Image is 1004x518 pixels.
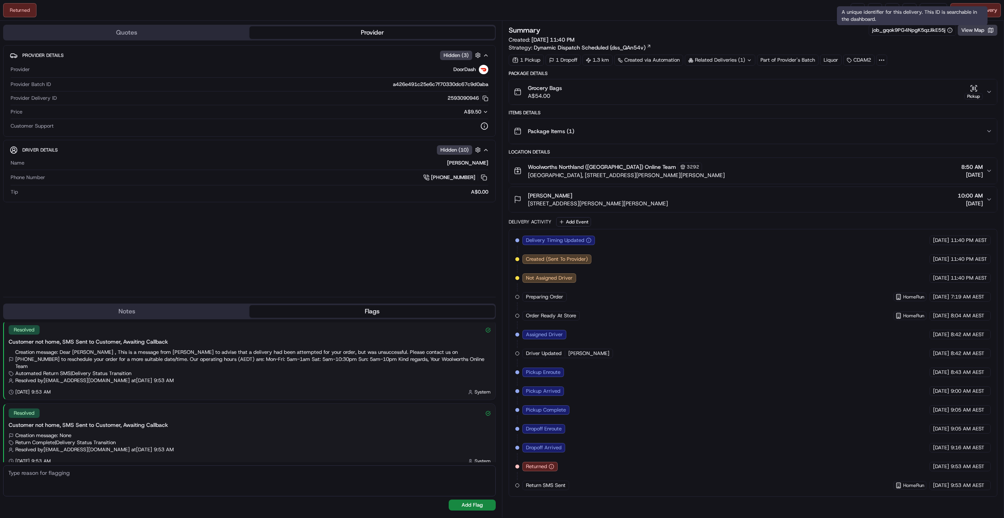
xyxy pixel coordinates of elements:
[437,145,483,155] button: Hidden (10)
[951,406,984,414] span: 9:05 AM AEST
[15,458,51,464] span: [DATE] 9:53 AM
[933,388,949,395] span: [DATE]
[526,406,566,414] span: Pickup Complete
[22,147,58,153] span: Driver Details
[951,256,987,263] span: 11:40 PM AEST
[933,369,949,376] span: [DATE]
[951,237,987,244] span: 11:40 PM AEST
[509,44,651,51] div: Strategy:
[837,6,988,25] div: A unique identifier for this delivery. This ID is searchable in the dashboard.
[526,293,563,300] span: Preparing Order
[4,26,249,39] button: Quotes
[9,325,40,335] div: Resolved
[964,84,983,100] button: Pickup
[958,200,983,207] span: [DATE]
[11,108,22,115] span: Price
[872,27,953,34] button: job_gqok9PG4NpgK5qzJikE55j
[526,388,560,395] span: Pickup Arrived
[556,217,591,227] button: Add Event
[526,444,562,451] span: Dropoff Arrived
[15,446,130,453] span: Resolved by [EMAIL_ADDRESS][DOMAIN_NAME]
[903,294,924,300] span: HomeRun
[15,389,51,395] span: [DATE] 9:53 AM
[509,36,575,44] span: Created:
[950,3,1001,17] button: CancelDelivery
[431,174,475,181] span: [PHONE_NUMBER]
[444,52,469,59] span: Hidden ( 3 )
[475,458,491,464] span: System
[528,92,562,100] span: A$54.00
[509,158,997,184] button: Woolworths Northland ([GEOGRAPHIC_DATA]) Online Team3292[GEOGRAPHIC_DATA], [STREET_ADDRESS][PERSO...
[951,369,984,376] span: 8:43 AM AEST
[15,439,116,446] span: Return Complete | Delivery Status Transition
[951,275,987,282] span: 11:40 PM AEST
[528,127,574,135] span: Package Items ( 1 )
[933,406,949,414] span: [DATE]
[526,350,562,357] span: Driver Updated
[582,55,613,66] div: 1.3 km
[475,389,491,395] span: System
[526,425,562,432] span: Dropoff Enroute
[528,84,562,92] span: Grocery Bags
[15,370,131,377] span: Automated Return SMS | Delivery Status Transition
[509,27,540,34] h3: Summary
[951,388,984,395] span: 9:00 AM AEST
[423,173,488,182] a: [PHONE_NUMBER]
[526,463,547,470] span: Returned
[479,65,488,74] img: doordash_logo_v2.png
[509,187,997,212] button: [PERSON_NAME][STREET_ADDRESS][PERSON_NAME][PERSON_NAME]10:00 AM[DATE]
[687,164,699,170] span: 3292
[933,293,949,300] span: [DATE]
[131,446,174,453] span: at [DATE] 9:53 AM
[526,275,573,282] span: Not Assigned Driver
[509,55,544,66] div: 1 Pickup
[21,189,488,196] div: A$0.00
[4,305,249,318] button: Notes
[843,55,875,66] div: CDAM2
[453,66,476,73] span: DoorDash
[526,331,563,338] span: Assigned Driver
[933,482,949,489] span: [DATE]
[10,143,489,156] button: Driver DetailsHidden (10)
[419,108,488,115] button: A$9.50
[464,108,481,115] span: A$9.50
[951,425,984,432] span: 9:05 AM AEST
[440,146,469,154] span: Hidden ( 10 )
[526,312,576,319] span: Order Ready At Store
[11,123,54,130] span: Customer Support
[951,444,984,451] span: 9:16 AM AEST
[509,70,997,77] div: Package Details
[11,81,51,88] span: Provider Batch ID
[509,119,997,144] button: Package Items (1)
[933,237,949,244] span: [DATE]
[685,55,755,66] div: Related Deliveries (1)
[546,55,581,66] div: 1 Dropoff
[526,237,584,244] span: Delivery Timing Updated
[9,421,491,429] div: Customer not home, SMS Sent to Customer, Awaiting Callback
[11,189,18,196] span: Tip
[249,26,495,39] button: Provider
[951,482,984,489] span: 9:53 AM AEST
[933,425,949,432] span: [DATE]
[961,163,983,171] span: 8:50 AM
[933,331,949,338] span: [DATE]
[528,171,725,179] span: [GEOGRAPHIC_DATA], [STREET_ADDRESS][PERSON_NAME][PERSON_NAME]
[393,81,488,88] span: a426e491c25e6c7f70330dc67c9d0aba
[568,350,609,357] span: [PERSON_NAME]
[820,55,842,66] div: Liquor
[614,55,683,66] a: Created via Automation
[526,482,566,489] span: Return SMS Sent
[933,444,949,451] span: [DATE]
[509,219,551,225] div: Delivery Activity
[9,408,40,418] div: Resolved
[10,49,489,62] button: Provider DetailsHidden (3)
[509,79,997,104] button: Grocery BagsA$54.00Pickup
[249,305,495,318] button: Flags
[933,463,949,470] span: [DATE]
[933,350,949,357] span: [DATE]
[534,44,646,51] span: Dynamic Dispatch Scheduled (dss_QAn54v)
[11,66,30,73] span: Provider
[9,338,491,346] div: Customer not home, SMS Sent to Customer, Awaiting Callback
